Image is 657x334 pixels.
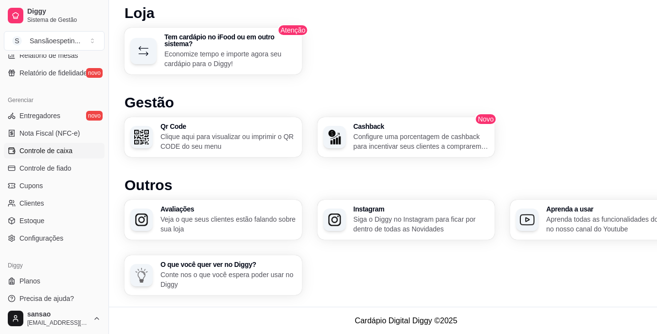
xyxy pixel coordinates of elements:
h3: Avaliações [160,206,296,212]
span: Planos [19,276,40,286]
span: Estoque [19,216,44,226]
span: Atenção [278,24,308,36]
p: Veja o que seus clientes estão falando sobre sua loja [160,214,296,234]
span: sansao [27,310,89,319]
img: Qr Code [134,130,149,144]
a: Cupons [4,178,105,193]
span: Relatório de mesas [19,51,78,60]
button: AvaliaçõesAvaliaçõesVeja o que seus clientes estão falando sobre sua loja [124,200,302,240]
span: Controle de fiado [19,163,71,173]
a: Estoque [4,213,105,229]
button: CashbackCashbackConfigure uma porcentagem de cashback para incentivar seus clientes a comprarem e... [318,117,495,157]
a: Configurações [4,230,105,246]
span: Precisa de ajuda? [19,294,74,303]
a: Clientes [4,195,105,211]
button: Select a team [4,31,105,51]
p: Economize tempo e importe agora seu cardápio para o Diggy! [164,49,296,69]
a: Nota Fiscal (NFC-e) [4,125,105,141]
img: Aprenda a usar [520,212,534,227]
div: Diggy [4,258,105,273]
span: Sistema de Gestão [27,16,101,24]
p: Conte nos o que você espera poder usar no Diggy [160,270,296,289]
h3: Tem cardápio no iFood ou em outro sistema? [164,34,296,47]
a: Controle de caixa [4,143,105,158]
a: DiggySistema de Gestão [4,4,105,27]
a: Relatório de fidelidadenovo [4,65,105,81]
span: Controle de caixa [19,146,72,156]
a: Controle de fiado [4,160,105,176]
span: Cupons [19,181,43,191]
span: Relatório de fidelidade [19,68,87,78]
a: Relatório de mesas [4,48,105,63]
button: InstagramInstagramSiga o Diggy no Instagram para ficar por dentro de todas as Novidades [318,200,495,240]
button: Qr CodeQr CodeClique aqui para visualizar ou imprimir o QR CODE do seu menu [124,117,302,157]
p: Siga o Diggy no Instagram para ficar por dentro de todas as Novidades [354,214,489,234]
img: Instagram [327,212,342,227]
a: Planos [4,273,105,289]
h3: Cashback [354,123,489,130]
a: Precisa de ajuda? [4,291,105,306]
span: [EMAIL_ADDRESS][DOMAIN_NAME] [27,319,89,327]
button: O que você quer ver no Diggy?O que você quer ver no Diggy?Conte nos o que você espera poder usar ... [124,255,302,295]
p: Configure uma porcentagem de cashback para incentivar seus clientes a comprarem em sua loja [354,132,489,151]
div: Gerenciar [4,92,105,108]
img: Cashback [327,130,342,144]
span: Clientes [19,198,44,208]
img: O que você quer ver no Diggy? [134,268,149,282]
button: sansao[EMAIL_ADDRESS][DOMAIN_NAME] [4,307,105,330]
span: Nota Fiscal (NFC-e) [19,128,80,138]
a: Entregadoresnovo [4,108,105,123]
button: Tem cardápio no iFood ou em outro sistema?Economize tempo e importe agora seu cardápio para o Diggy! [124,28,302,74]
h3: Instagram [354,206,489,212]
span: Entregadores [19,111,60,121]
span: Novo [475,113,497,125]
span: Configurações [19,233,63,243]
span: Diggy [27,7,101,16]
span: S [12,36,22,46]
p: Clique aqui para visualizar ou imprimir o QR CODE do seu menu [160,132,296,151]
div: Sansãoespetin ... [30,36,80,46]
img: Avaliações [134,212,149,227]
h3: O que você quer ver no Diggy? [160,261,296,268]
h3: Qr Code [160,123,296,130]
